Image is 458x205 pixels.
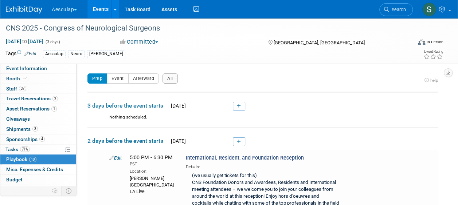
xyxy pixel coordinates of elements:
[130,174,175,195] div: [PERSON_NAME] [GEOGRAPHIC_DATA] LA Live
[0,134,76,144] a: Sponsorships4
[169,103,186,109] span: [DATE]
[49,186,62,196] td: Personalize Event Tab Strip
[32,126,38,132] span: 3
[51,106,57,112] span: 1
[87,102,168,110] span: 3 days before the event starts
[0,145,76,154] a: Tasks71%
[118,38,161,46] button: Committed
[186,162,343,170] div: Details:
[6,126,38,132] span: Shipments
[87,50,125,58] div: [PERSON_NAME]
[87,73,107,84] button: Prep
[6,166,63,172] span: Misc. Expenses & Credits
[109,155,122,161] a: Edit
[130,167,175,174] div: Location:
[128,73,159,84] button: Afterward
[186,155,304,161] span: International, Resident, and Foundation Reception
[0,104,76,114] a: Asset Reservations1
[5,146,30,152] span: Tasks
[0,114,76,124] a: Giveaways
[5,38,44,45] span: [DATE] [DATE]
[43,50,66,58] div: Aesculap
[87,114,438,127] div: Nothing scheduled.
[380,38,443,49] div: Event Format
[0,165,76,174] a: Misc. Expenses & Credits
[107,73,129,84] button: Event
[422,3,436,16] img: Sara Hurson
[163,73,178,84] button: All
[0,154,76,164] a: Playbook10
[6,136,45,142] span: Sponsorships
[6,106,57,112] span: Asset Reservations
[6,116,30,122] span: Giveaways
[274,40,365,45] span: [GEOGRAPHIC_DATA], [GEOGRAPHIC_DATA]
[62,186,77,196] td: Toggle Event Tabs
[6,96,58,101] span: Travel Reservations
[68,50,85,58] div: Neuro
[24,51,36,56] a: Edit
[21,39,28,44] span: to
[6,86,26,92] span: Staff
[19,86,26,91] span: 37
[423,50,443,53] div: Event Rating
[0,175,76,185] a: Budget
[6,177,23,182] span: Budget
[52,96,58,101] span: 2
[23,76,27,80] i: Booth reservation complete
[0,74,76,84] a: Booth
[0,64,76,73] a: Event Information
[0,84,76,94] a: Staff37
[0,94,76,104] a: Travel Reservations2
[130,161,175,167] div: PST
[389,7,406,12] span: Search
[6,156,36,162] span: Playbook
[29,157,36,162] span: 10
[45,40,60,44] span: (3 days)
[87,137,168,145] span: 2 days before the event starts
[379,3,413,16] a: Search
[6,6,42,13] img: ExhibitDay
[130,154,175,167] span: 5:00 PM - 6:30 PM
[169,138,186,144] span: [DATE]
[5,50,36,58] td: Tags
[430,78,438,83] span: help
[6,76,28,81] span: Booth
[3,22,406,35] div: CNS 2025 - Congress of Neurological Surgeons
[426,39,443,45] div: In-Person
[0,124,76,134] a: Shipments3
[6,65,47,71] span: Event Information
[20,146,30,152] span: 71%
[418,39,425,45] img: Format-Inperson.png
[39,136,45,142] span: 4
